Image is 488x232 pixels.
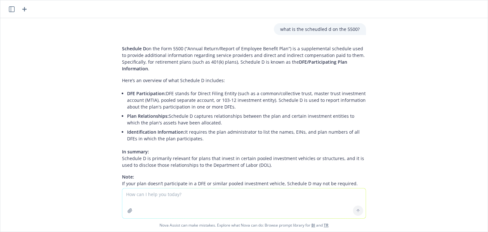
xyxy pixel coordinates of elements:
[122,149,149,155] span: In summary:
[3,219,485,232] span: Nova Assist can make mistakes. Explore what Nova can do: Browse prompt library for and
[122,46,146,52] span: Schedule D
[280,26,360,32] p: what is the scheudled d on the 5500?
[122,173,366,193] p: If your plan doesn’t participate in a DFE or similar pooled investment vehicle, Schedule D may no...
[324,222,329,228] a: TR
[122,77,366,84] p: Here’s an overview of what Schedule D includes:
[127,129,185,135] span: Identification Information:
[127,89,366,111] li: DFE stands for Direct Filing Entity (such as a common/collective trust, master trust investment a...
[208,187,275,193] a: IRS Form 5500 Schedule D page
[127,90,166,96] span: DFE Participation:
[127,127,366,143] li: It requires the plan administrator to list the names, EINs, and plan numbers of all DFEs in which...
[127,113,169,119] span: Plan Relationships:
[122,148,366,168] p: Schedule D is primarily relevant for plans that invest in certain pooled investment vehicles or s...
[127,111,366,127] li: Schedule D captures relationships between the plan and certain investment entities to which the p...
[122,174,134,180] span: Note:
[311,222,315,228] a: BI
[122,45,366,72] p: on the Form 5500 (“Annual Return/Report of Employee Benefit Plan”) is a supplemental schedule use...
